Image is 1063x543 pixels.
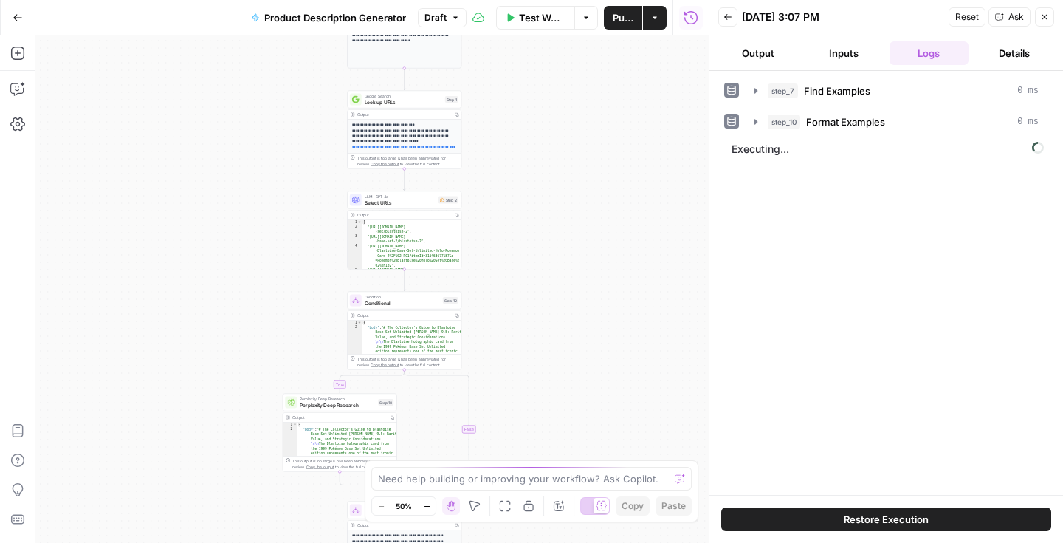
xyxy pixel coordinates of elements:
[806,115,885,129] span: Format Examples
[348,244,362,268] div: 4
[445,96,458,103] div: Step 1
[768,83,798,98] span: step_7
[955,10,979,24] span: Reset
[496,6,574,30] button: Test Workflow
[306,465,334,469] span: Copy the output
[890,41,969,65] button: Logs
[300,396,375,402] span: Perplexity Deep Research
[656,496,692,516] button: Paste
[242,6,415,30] button: Product Description Generator
[746,110,1047,134] button: 0 ms
[357,313,450,318] div: Output
[622,499,644,513] span: Copy
[616,496,650,516] button: Copy
[405,370,469,489] g: Edge from step_12 to step_12-conditional-end
[403,270,405,291] g: Edge from step_2 to step_12
[292,414,385,420] div: Output
[357,112,450,117] div: Output
[293,423,297,428] span: Toggle code folding, rows 1 through 3
[365,98,442,106] span: Look up URLs
[804,41,884,65] button: Inputs
[949,7,985,27] button: Reset
[718,41,798,65] button: Output
[438,197,458,204] div: Step 2
[357,220,362,225] span: Toggle code folding, rows 1 through 6
[613,10,633,25] span: Publish
[604,6,642,30] button: Publish
[348,220,362,225] div: 1
[365,199,436,206] span: Select URLs
[371,363,399,367] span: Copy the output
[347,292,461,370] div: ConditionConditionalStep 12Output{ "body":"# The Collector's Guide to Blastoise Base Set Unlimite...
[300,401,375,409] span: Perplexity Deep Research
[1017,84,1039,98] span: 0 ms
[340,472,405,489] g: Edge from step_18 to step_12-conditional-end
[378,399,393,406] div: Step 18
[357,522,450,528] div: Output
[988,7,1031,27] button: Ask
[746,79,1047,103] button: 0 ms
[339,370,405,393] g: Edge from step_12 to step_18
[974,41,1054,65] button: Details
[357,212,450,218] div: Output
[721,508,1051,531] button: Restore Execution
[348,225,362,234] div: 2
[418,8,467,27] button: Draft
[283,394,397,472] div: Perplexity Deep ResearchPerplexity Deep ResearchStep 18Output{ "body":"# The Collector's Guide to...
[357,155,458,167] div: This output is too large & has been abbreviated for review. to view the full content.
[443,297,458,304] div: Step 12
[348,268,362,278] div: 5
[424,11,447,24] span: Draft
[348,321,362,326] div: 1
[357,321,362,326] span: Toggle code folding, rows 1 through 3
[283,423,297,428] div: 1
[403,169,405,191] g: Edge from step_1 to step_2
[396,500,412,512] span: 50%
[661,499,686,513] span: Paste
[403,69,405,90] g: Edge from step_15 to step_1
[365,294,440,300] span: Condition
[357,356,458,368] div: This output is too large & has been abbreviated for review. to view the full content.
[365,93,442,99] span: Google Search
[1008,10,1024,24] span: Ask
[519,10,565,25] span: Test Workflow
[264,10,406,25] span: Product Description Generator
[292,458,393,470] div: This output is too large & has been abbreviated for review. to view the full content.
[365,194,436,199] span: LLM · GPT-4o
[768,115,800,129] span: step_10
[844,512,929,527] span: Restore Execution
[348,234,362,244] div: 3
[365,299,440,307] span: Conditional
[1017,115,1039,129] span: 0 ms
[727,137,1048,161] span: Executing...
[371,162,399,166] span: Copy the output
[804,83,870,98] span: Find Examples
[347,191,461,270] div: LLM · GPT-4oSelect URLsStep 2Output[ "[URL][DOMAIN_NAME] -set/blastoise-2", "[URL][DOMAIN_NAME] -...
